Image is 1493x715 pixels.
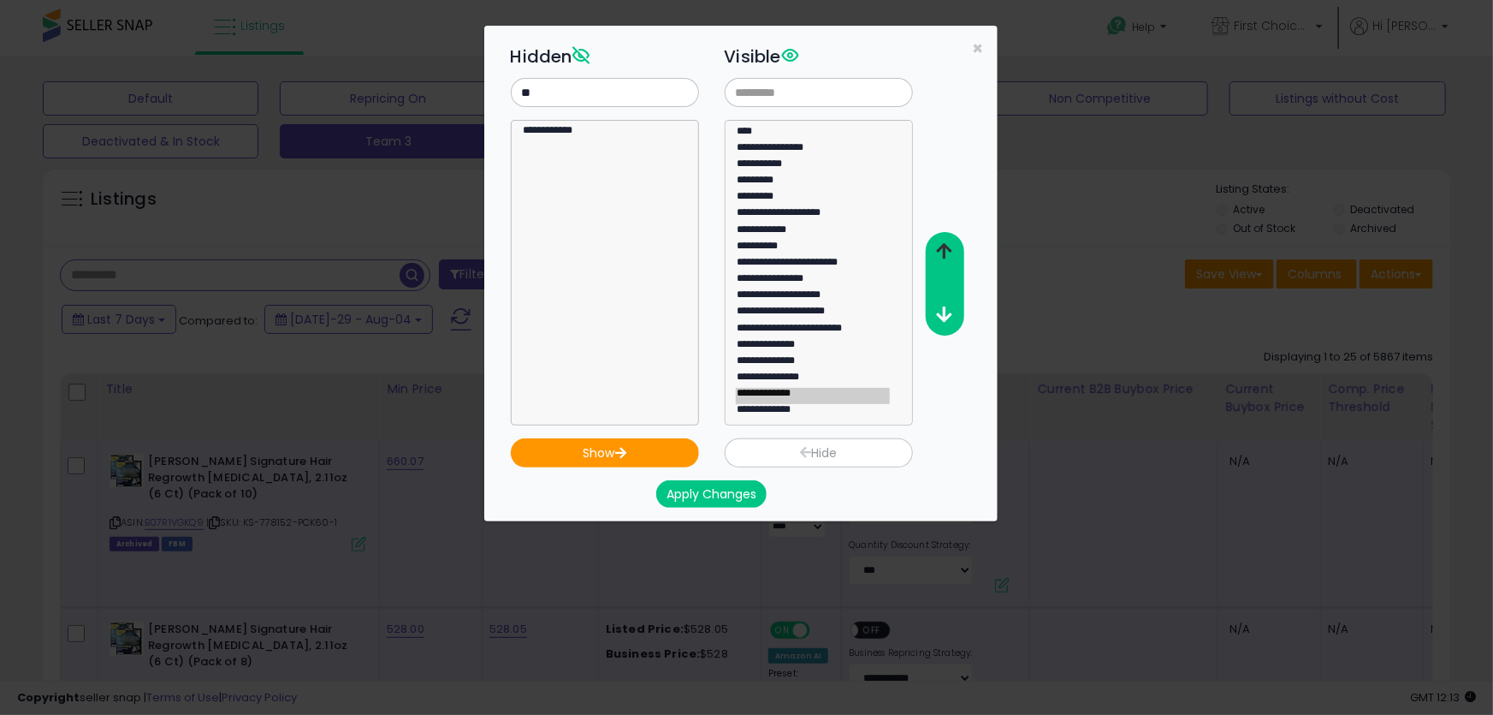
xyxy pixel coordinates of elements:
[511,438,699,468] button: Show
[511,44,699,69] h3: Hidden
[725,44,913,69] h3: Visible
[973,36,984,61] span: ×
[725,438,913,468] button: Hide
[656,480,767,508] button: Apply Changes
